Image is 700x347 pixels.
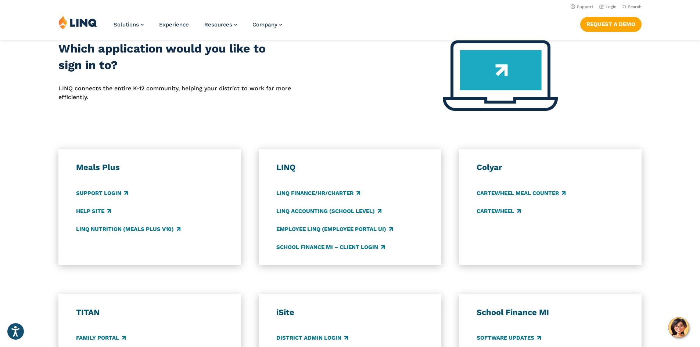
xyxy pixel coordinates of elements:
[276,334,348,342] a: District Admin Login
[114,21,139,28] span: Solutions
[276,207,381,215] a: LINQ Accounting (school level)
[204,21,237,28] a: Resources
[159,21,189,28] a: Experience
[276,189,360,197] a: LINQ Finance/HR/Charter
[477,307,624,318] h3: School Finance MI
[571,4,593,9] a: Support
[252,21,277,28] span: Company
[76,162,224,173] h3: Meals Plus
[477,189,566,197] a: CARTEWHEEL Meal Counter
[76,307,224,318] h3: TITAN
[477,207,521,215] a: CARTEWHEEL
[252,21,282,28] a: Company
[622,4,642,10] button: Open Search Bar
[276,307,424,318] h3: iSite
[58,40,291,74] h2: Which application would you like to sign in to?
[477,334,541,342] a: Software Updates
[76,225,180,233] a: LINQ Nutrition (Meals Plus v10)
[276,243,385,251] a: School Finance MI – Client Login
[276,225,393,233] a: Employee LINQ (Employee Portal UI)
[76,207,111,215] a: Help Site
[580,17,642,32] a: Request a Demo
[628,4,642,9] span: Search
[76,189,128,197] a: Support Login
[668,317,689,338] button: Hello, have a question? Let’s chat.
[114,21,144,28] a: Solutions
[599,4,617,9] a: Login
[276,162,424,173] h3: LINQ
[58,84,291,102] p: LINQ connects the entire K‑12 community, helping your district to work far more efficiently.
[204,21,232,28] span: Resources
[477,162,624,173] h3: Colyar
[76,334,126,342] a: Family Portal
[58,15,97,29] img: LINQ | K‑12 Software
[580,15,642,32] nav: Button Navigation
[114,15,282,40] nav: Primary Navigation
